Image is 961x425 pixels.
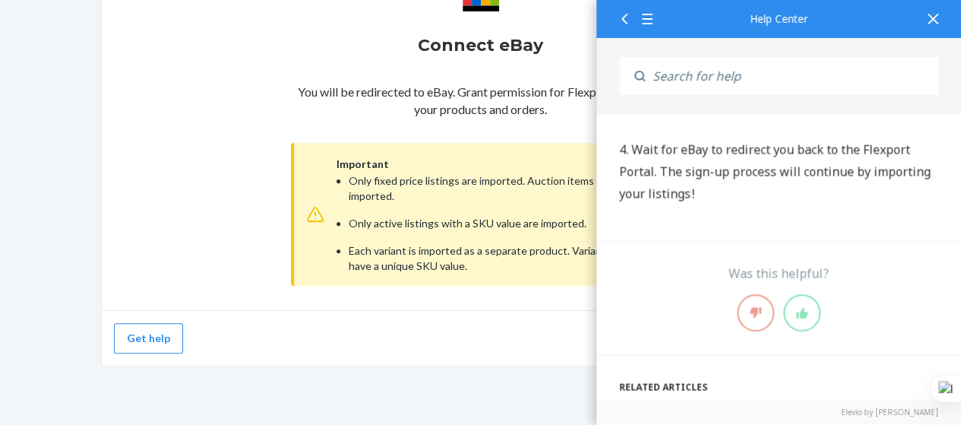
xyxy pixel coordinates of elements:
[596,265,961,283] div: Was this helpful?
[291,84,671,119] p: You will be redirected to eBay. Grant permission for Flexport to access your products and orders.
[619,380,707,393] span: Related articles
[42,328,141,345] strong: Add Integration
[645,57,938,95] input: Search
[619,407,938,417] a: Elevio by [PERSON_NAME]
[349,216,653,231] li: Only active listings with a SKU value are imported.
[77,307,106,324] strong: eBay
[33,11,65,24] span: Chat
[23,75,342,105] h1: Before You Begin
[114,323,183,354] button: Get help
[23,115,311,154] a: requirements for using the eBay direct integration
[337,155,653,173] span: Important
[349,243,653,274] li: Each variant is imported as a separate product. Variants must have a unique SKU value.
[291,33,671,58] h2: Connect eBay
[23,113,342,200] p: Please review our to make sure that your catalog is ready import, as well as other known issues w...
[23,30,342,56] div: 401 How do I connect eBay
[619,14,938,24] div: Help Center
[23,268,342,297] h1: Import Your Catalog
[349,173,653,204] li: Only fixed price listings are imported. Auction items are not imported.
